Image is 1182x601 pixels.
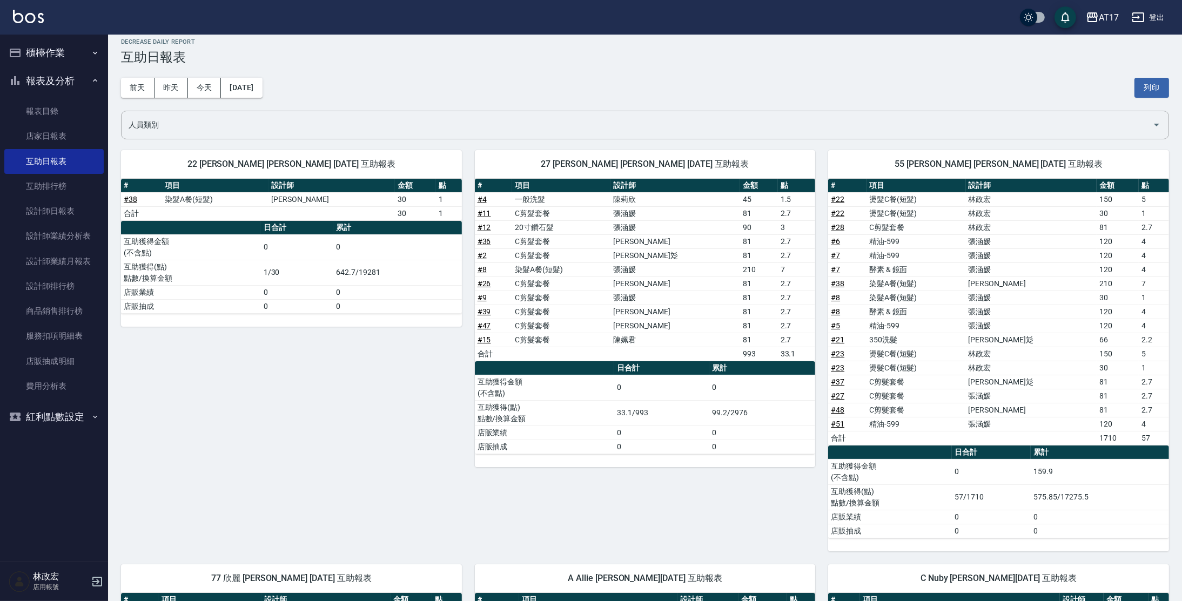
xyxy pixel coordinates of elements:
td: 張涵媛 [966,262,1097,276]
a: #8 [478,265,487,274]
th: # [121,179,162,193]
a: #22 [831,195,844,204]
td: 張涵媛 [966,417,1097,431]
td: 90 [740,220,778,234]
table: a dense table [828,179,1169,445]
a: #15 [478,335,491,344]
button: AT17 [1082,6,1123,29]
a: #5 [831,321,840,330]
th: 日合計 [614,361,709,375]
td: 林政宏 [966,192,1097,206]
table: a dense table [475,179,816,361]
td: 0 [261,299,334,313]
h3: 互助日報表 [121,50,1169,65]
td: 張涵媛 [966,291,1097,305]
td: 林政宏 [966,220,1097,234]
a: #8 [831,293,840,302]
td: [PERSON_NAME] [966,276,1097,291]
td: 互助獲得金額 (不含點) [121,234,261,260]
td: C剪髮套餐 [512,333,610,347]
td: 店販業績 [121,285,261,299]
td: 81 [740,276,778,291]
td: 店販抽成 [475,440,615,454]
td: 燙髮C餐(短髮) [867,192,966,206]
td: 染髮A餐(短髮) [512,262,610,276]
th: 設計師 [269,179,395,193]
a: #36 [478,237,491,246]
a: #7 [831,251,840,260]
th: 項目 [867,179,966,193]
td: 0 [333,299,461,313]
a: #11 [478,209,491,218]
td: C剪髮套餐 [867,403,966,417]
button: 櫃檯作業 [4,39,104,67]
th: 金額 [1097,179,1139,193]
td: C剪髮套餐 [512,248,610,262]
a: 商品銷售排行榜 [4,299,104,323]
td: 0 [952,524,1031,538]
td: 燙髮C餐(短髮) [867,206,966,220]
td: 2.7 [778,319,816,333]
th: 點 [436,179,462,193]
a: 設計師業績分析表 [4,224,104,248]
a: #23 [831,363,844,372]
a: #28 [831,223,844,232]
table: a dense table [121,179,462,221]
td: 0 [333,285,461,299]
td: 66 [1097,333,1139,347]
span: 27 [PERSON_NAME] [PERSON_NAME] [DATE] 互助報表 [488,159,803,170]
td: 1 [1139,206,1169,220]
td: 5 [1139,192,1169,206]
td: 30 [395,192,436,206]
td: C剪髮套餐 [867,220,966,234]
a: 互助排行榜 [4,174,104,199]
a: #48 [831,406,844,414]
td: 81 [740,305,778,319]
a: #21 [831,335,844,344]
td: 81 [740,319,778,333]
td: 33.1 [778,347,816,361]
td: 林政宏 [966,206,1097,220]
th: 日合計 [261,221,334,235]
a: #9 [478,293,487,302]
a: #8 [831,307,840,316]
td: 張涵媛 [966,319,1097,333]
td: 81 [1097,403,1139,417]
td: 張涵媛 [610,220,740,234]
a: 互助日報表 [4,149,104,174]
td: [PERSON_NAME] [610,234,740,248]
td: 1 [1139,361,1169,375]
td: 2.7 [1139,220,1169,234]
td: 互助獲得(點) 點數/換算金額 [828,484,952,510]
td: 染髮A餐(短髮) [867,291,966,305]
button: Open [1148,116,1165,133]
td: 張涵媛 [966,389,1097,403]
td: 2.7 [778,276,816,291]
a: #23 [831,349,844,358]
td: 0 [1031,524,1169,538]
h2: Decrease Daily Report [121,38,1169,45]
td: 4 [1139,305,1169,319]
td: 合計 [121,206,162,220]
td: 30 [1097,361,1139,375]
td: 4 [1139,319,1169,333]
td: 1710 [1097,431,1139,445]
td: 7 [1139,276,1169,291]
td: 精油-599 [867,417,966,431]
a: 設計師排行榜 [4,274,104,299]
td: C剪髮套餐 [512,206,610,220]
table: a dense table [828,445,1169,538]
td: 81 [740,206,778,220]
th: 點 [1139,179,1169,193]
td: 2.7 [778,291,816,305]
th: 累計 [709,361,815,375]
td: 燙髮C餐(短髮) [867,347,966,361]
button: 今天 [188,78,221,98]
td: 0 [614,440,709,454]
td: 0 [709,426,815,440]
td: 2.7 [778,248,816,262]
td: 7 [778,262,816,276]
button: 前天 [121,78,155,98]
td: 81 [740,234,778,248]
td: 張涵媛 [966,234,1097,248]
